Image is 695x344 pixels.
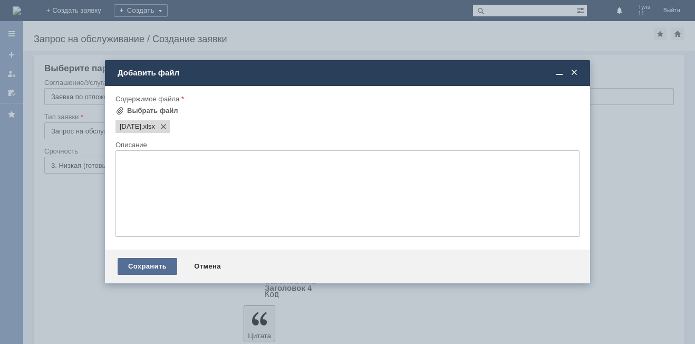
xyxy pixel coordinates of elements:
div: Добрый день! [4,4,154,13]
div: Содержимое файла [115,95,577,102]
div: Добавить файл [118,68,580,78]
div: Описание [115,141,577,148]
span: Закрыть [569,68,580,78]
div: Прошу удалить отл чеки от [DATE] [4,13,154,21]
div: Выбрать файл [127,107,178,115]
span: 13.09.25.xlsx [120,122,141,131]
span: 13.09.25.xlsx [141,122,155,131]
span: Свернуть (Ctrl + M) [554,68,565,78]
